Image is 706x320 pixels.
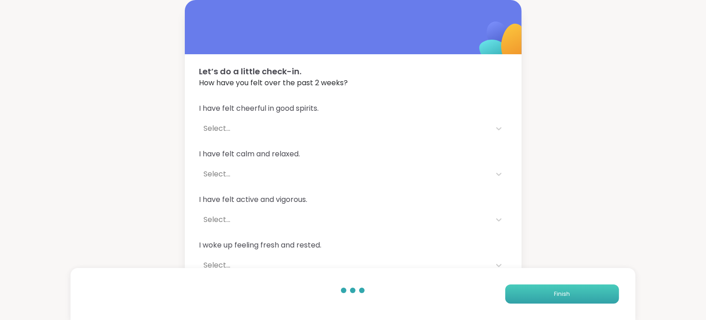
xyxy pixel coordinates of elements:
span: I have felt cheerful in good spirits. [199,103,507,114]
div: Select... [204,123,486,134]
span: I have felt calm and relaxed. [199,149,507,160]
span: How have you felt over the past 2 weeks? [199,77,507,88]
span: I have felt active and vigorous. [199,194,507,205]
div: Select... [204,169,486,180]
div: Select... [204,214,486,225]
span: Finish [554,290,570,298]
span: I woke up feeling fresh and rested. [199,240,507,251]
div: Select... [204,260,486,271]
span: Let’s do a little check-in. [199,65,507,77]
button: Finish [505,284,619,304]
